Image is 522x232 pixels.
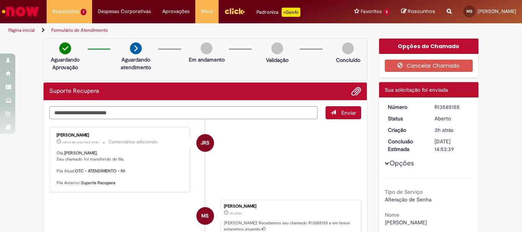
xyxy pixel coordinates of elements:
div: [PERSON_NAME] [57,133,184,138]
span: Rascunhos [408,8,435,15]
b: Tipo de Serviço [385,188,423,195]
img: check-circle-green.png [59,42,71,54]
ul: Trilhas de página [6,23,342,37]
b: [PERSON_NAME] [64,150,97,156]
b: OTC - ATENDIMENTO - N1 [75,168,125,174]
span: cerca de uma hora atrás [62,140,99,144]
h2: Suporte Recupera Histórico de tíquete [49,88,99,95]
a: Página inicial [8,27,35,33]
p: Aguardando atendimento [117,56,154,71]
span: Despesas Corporativas [98,8,151,15]
div: Padroniza [256,8,300,17]
small: Comentários adicionais [109,139,157,145]
span: More [201,8,213,15]
a: Rascunhos [401,8,435,15]
time: 01/10/2025 13:01:27 [62,140,99,144]
dt: Número [382,103,429,111]
p: Aguardando Aprovação [47,56,84,71]
span: Favoritos [361,8,382,15]
button: Enviar [326,106,361,119]
img: arrow-next.png [130,42,142,54]
div: Opções do Chamado [379,39,479,54]
button: Cancelar Chamado [385,60,473,72]
span: [PERSON_NAME] [478,8,516,15]
span: MS [201,207,209,225]
div: [PERSON_NAME] [224,204,357,209]
b: Suporte Recupera [81,180,115,186]
img: img-circle-grey.png [342,42,354,54]
img: img-circle-grey.png [201,42,212,54]
span: 1 [81,9,86,15]
div: Maria Helena Skroch De Souza [196,207,214,225]
div: 01/10/2025 10:53:36 [434,126,470,134]
dt: Conclusão Estimada [382,138,429,153]
b: Nome [385,211,399,218]
img: img-circle-grey.png [271,42,283,54]
span: 3 [383,9,390,15]
span: Requisições [52,8,79,15]
p: +GenAi [282,8,300,17]
span: [PERSON_NAME] [385,219,427,226]
textarea: Digite sua mensagem aqui... [49,106,318,119]
img: click_logo_yellow_360x200.png [224,5,245,17]
span: 3h atrás [434,127,453,133]
img: ServiceNow [1,4,40,19]
p: Concluído [336,56,360,64]
dt: Status [382,115,429,122]
p: [PERSON_NAME]! Recebemos seu chamado R13585155 e em breve estaremos atuando. [224,220,357,232]
p: Em andamento [189,56,225,63]
span: MS [467,9,472,14]
div: Aberto [434,115,470,122]
a: Formulário de Atendimento [51,27,108,33]
span: Enviar [341,109,356,116]
div: Jackeline Renata Silva Dos Santos [196,134,214,152]
dt: Criação [382,126,429,134]
span: Aprovações [162,8,190,15]
span: Alteração de Senha [385,196,431,203]
p: Validação [266,56,289,64]
div: R13585155 [434,103,470,111]
button: Adicionar anexos [351,86,361,96]
div: [DATE] 14:53:39 [434,138,470,153]
span: Sua solicitação foi enviada [385,86,448,93]
span: 3h atrás [230,211,242,216]
span: JRS [201,134,209,152]
time: 01/10/2025 10:53:36 [230,211,242,216]
p: Olá, , Seu chamado foi transferido de fila. Fila Atual: Fila Anterior: [57,150,184,186]
time: 01/10/2025 10:53:36 [434,127,453,133]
